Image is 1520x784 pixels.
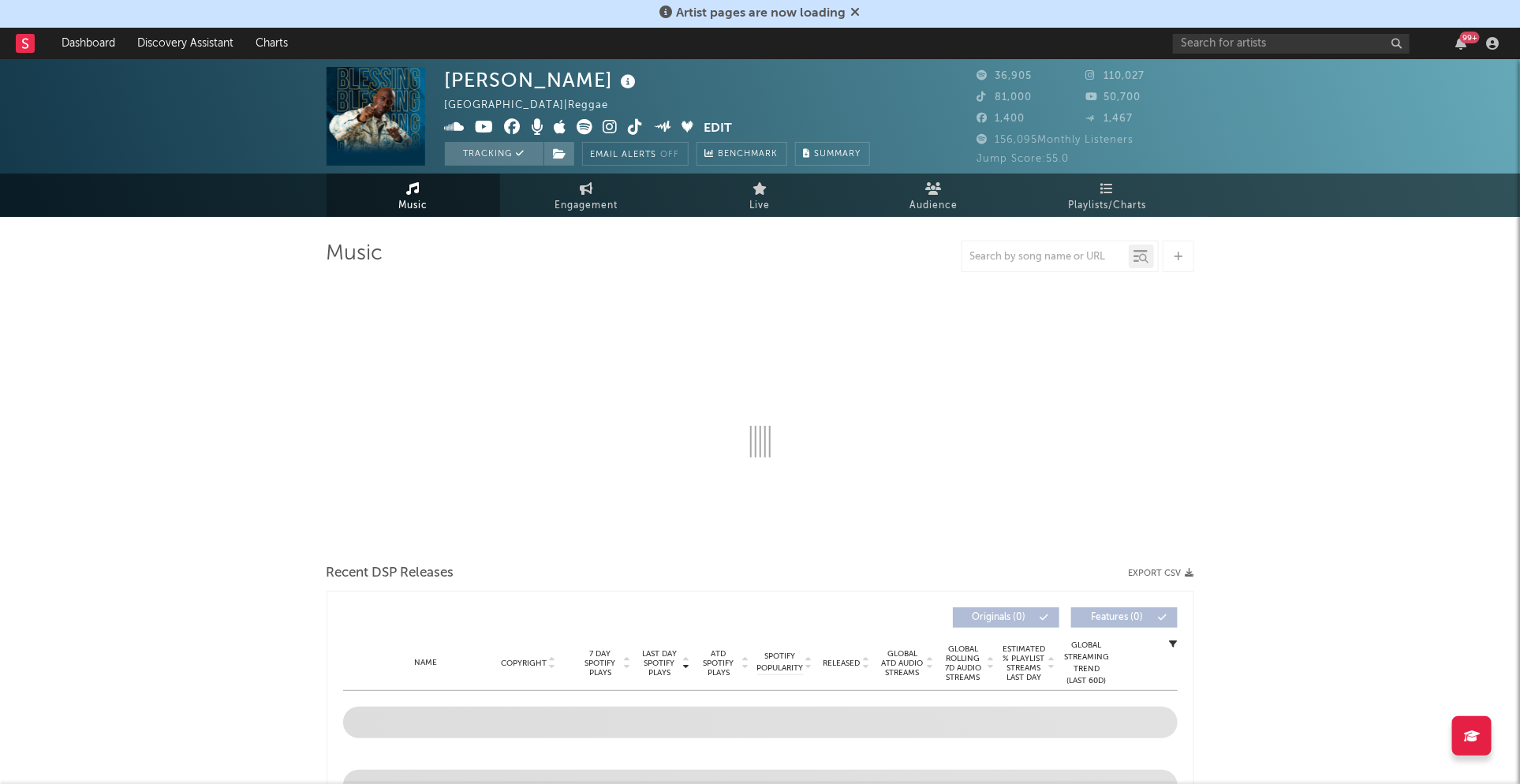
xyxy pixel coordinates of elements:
[1071,607,1178,628] button: Features(0)
[580,649,622,678] span: 7 Day Spotify Plays
[909,196,958,215] span: Audience
[1021,174,1194,217] a: Playlists/Charts
[851,7,861,20] span: Dismiss
[50,28,126,59] a: Dashboard
[1085,114,1133,124] span: 1,467
[697,142,787,166] a: Benchmark
[327,564,454,583] span: Recent DSP Releases
[1460,32,1480,43] div: 99 +
[398,196,428,215] span: Music
[582,142,689,166] button: Email AlertsOff
[375,657,478,669] div: Name
[1455,37,1466,50] button: 99+
[815,150,861,159] span: Summary
[639,649,681,678] span: Last Day Spotify Plays
[500,174,674,217] a: Engagement
[795,142,870,166] button: Summary
[445,142,543,166] button: Tracking
[750,196,771,215] span: Live
[963,613,1036,622] span: Originals ( 0 )
[501,659,547,668] span: Copyright
[823,659,861,668] span: Released
[1085,71,1145,81] span: 110,027
[445,96,627,115] div: [GEOGRAPHIC_DATA] | Reggae
[1068,196,1146,215] span: Playlists/Charts
[1063,640,1111,687] div: Global Streaming Trend (Last 60D)
[962,251,1129,263] input: Search by song name or URL
[756,651,803,674] span: Spotify Popularity
[661,151,680,159] em: Off
[445,67,640,93] div: [PERSON_NAME]
[881,649,924,678] span: Global ATD Audio Streams
[677,7,846,20] span: Artist pages are now loading
[1173,34,1410,54] input: Search for artists
[245,28,299,59] a: Charts
[1081,613,1154,622] span: Features ( 0 )
[1085,92,1141,103] span: 50,700
[555,196,618,215] span: Engagement
[327,174,500,217] a: Music
[1129,569,1194,578] button: Export CSV
[674,174,847,217] a: Live
[977,135,1134,145] span: 156,095 Monthly Listeners
[847,174,1021,217] a: Audience
[977,71,1033,81] span: 36,905
[126,28,245,59] a: Discovery Assistant
[719,145,779,164] span: Benchmark
[977,114,1025,124] span: 1,400
[977,154,1070,164] span: Jump Score: 55.0
[698,649,740,678] span: ATD Spotify Plays
[953,607,1059,628] button: Originals(0)
[704,119,732,139] button: Edit
[1003,644,1046,682] span: Estimated % Playlist Streams Last Day
[977,92,1033,103] span: 81,000
[942,644,985,682] span: Global Rolling 7D Audio Streams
